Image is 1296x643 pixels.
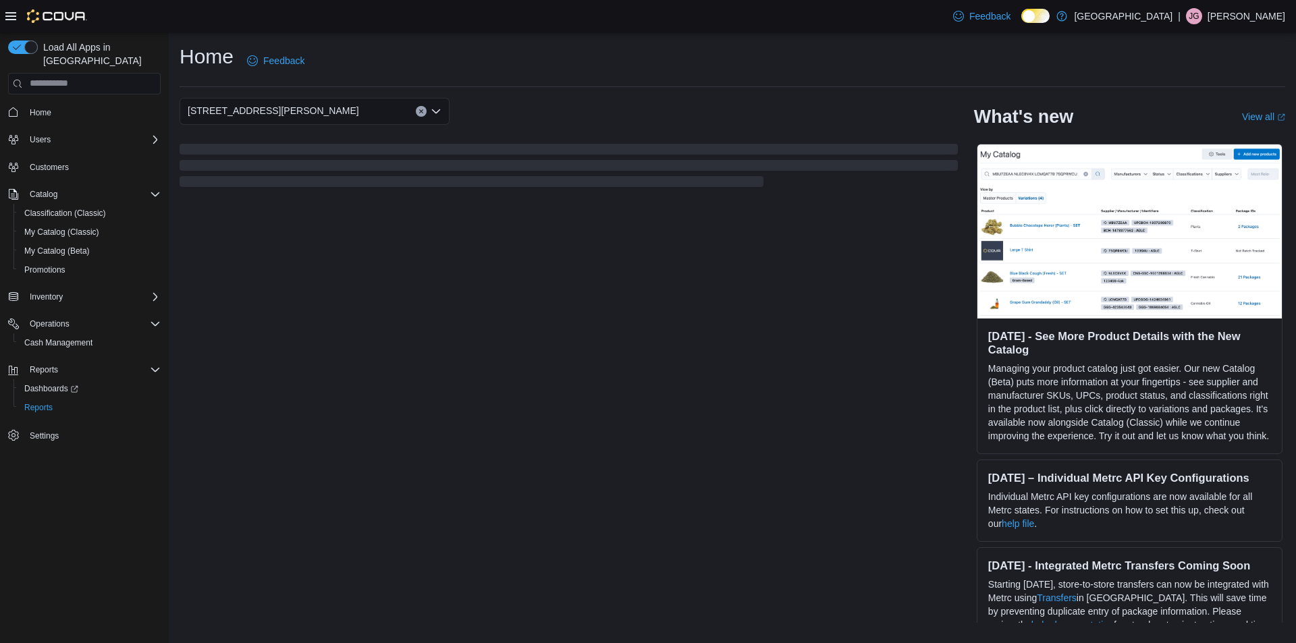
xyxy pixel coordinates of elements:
span: Loading [180,146,958,190]
span: Inventory [30,291,63,302]
img: Cova [27,9,87,23]
button: Classification (Classic) [13,204,166,223]
p: Managing your product catalog just got easier. Our new Catalog (Beta) puts more information at yo... [988,362,1271,443]
span: Promotions [24,264,65,275]
a: Home [24,105,57,121]
span: Classification (Classic) [19,205,161,221]
a: Transfers [1037,592,1077,603]
a: Promotions [19,262,71,278]
h2: What's new [974,106,1073,128]
span: My Catalog (Classic) [19,224,161,240]
button: Open list of options [431,106,441,117]
span: Customers [30,162,69,173]
p: | [1178,8,1181,24]
a: Feedback [242,47,310,74]
span: Home [30,107,51,118]
span: Feedback [263,54,304,67]
span: JG [1189,8,1199,24]
button: Reports [24,362,63,378]
span: Operations [24,316,161,332]
button: Clear input [416,106,427,117]
span: Reports [24,362,161,378]
a: help file [1002,518,1034,529]
a: Cash Management [19,335,98,351]
span: Classification (Classic) [24,208,106,219]
span: Operations [30,318,70,329]
a: Dashboards [13,379,166,398]
input: Dark Mode [1021,9,1050,23]
h3: [DATE] – Individual Metrc API Key Configurations [988,471,1271,484]
span: Load All Apps in [GEOGRAPHIC_DATA] [38,40,161,67]
span: Dark Mode [1021,23,1022,24]
button: Users [3,130,166,149]
span: Users [30,134,51,145]
span: Inventory [24,289,161,305]
button: Operations [24,316,75,332]
a: Settings [24,428,64,444]
a: Feedback [948,3,1016,30]
button: Catalog [24,186,63,202]
span: My Catalog (Beta) [24,246,90,256]
h3: [DATE] - See More Product Details with the New Catalog [988,329,1271,356]
p: Individual Metrc API key configurations are now available for all Metrc states. For instructions ... [988,490,1271,530]
a: help documentation [1031,619,1114,630]
button: Inventory [24,289,68,305]
a: My Catalog (Classic) [19,224,105,240]
a: Customers [24,159,74,175]
button: Promotions [13,260,166,279]
nav: Complex example [8,97,161,480]
button: My Catalog (Beta) [13,242,166,260]
svg: External link [1277,113,1285,121]
button: Settings [3,425,166,445]
p: [GEOGRAPHIC_DATA] [1074,8,1172,24]
button: Home [3,103,166,122]
span: Feedback [969,9,1010,23]
span: [STREET_ADDRESS][PERSON_NAME] [188,103,359,119]
span: Dashboards [19,381,161,397]
span: Settings [30,430,59,441]
span: Reports [19,399,161,416]
button: Reports [13,398,166,417]
button: Cash Management [13,333,166,352]
span: Reports [24,402,53,413]
span: Customers [24,159,161,175]
a: Dashboards [19,381,84,397]
div: Jesus Gonzalez [1186,8,1202,24]
span: Reports [30,364,58,375]
a: Reports [19,399,58,416]
button: My Catalog (Classic) [13,223,166,242]
button: Operations [3,314,166,333]
button: Users [24,132,56,148]
a: View allExternal link [1242,111,1285,122]
button: Catalog [3,185,166,204]
span: My Catalog (Classic) [24,227,99,237]
h1: Home [180,43,234,70]
h3: [DATE] - Integrated Metrc Transfers Coming Soon [988,559,1271,572]
button: Inventory [3,287,166,306]
a: Classification (Classic) [19,205,111,221]
button: Customers [3,157,166,177]
span: Promotions [19,262,161,278]
span: Catalog [30,189,57,200]
span: Dashboards [24,383,78,394]
a: My Catalog (Beta) [19,243,95,259]
span: Cash Management [19,335,161,351]
span: Cash Management [24,337,92,348]
span: My Catalog (Beta) [19,243,161,259]
span: Settings [24,426,161,443]
button: Reports [3,360,166,379]
p: [PERSON_NAME] [1208,8,1285,24]
span: Catalog [24,186,161,202]
span: Home [24,104,161,121]
span: Users [24,132,161,148]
